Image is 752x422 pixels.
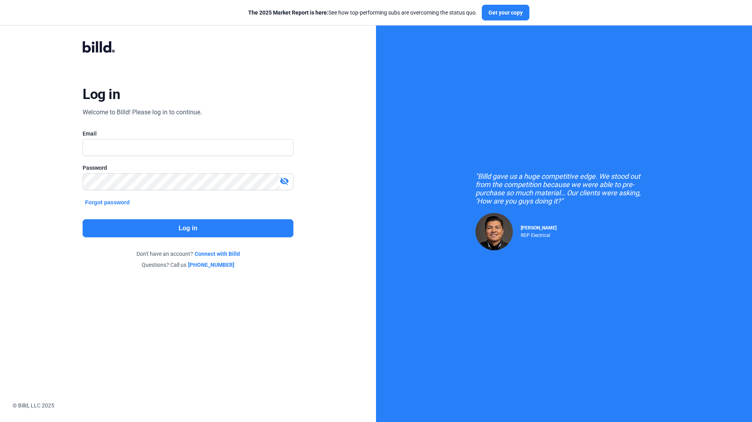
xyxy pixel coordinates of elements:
[476,213,513,250] img: Raul Pacheco
[83,108,202,117] div: Welcome to Billd! Please log in to continue.
[248,9,328,16] span: The 2025 Market Report is here:
[482,5,529,20] button: Get your copy
[83,130,293,138] div: Email
[83,219,293,237] button: Log in
[83,250,293,258] div: Don't have an account?
[521,225,557,231] span: [PERSON_NAME]
[83,261,293,269] div: Questions? Call us
[83,198,132,207] button: Forgot password
[248,9,477,17] div: See how top-performing subs are overcoming the status quo.
[188,261,234,269] a: [PHONE_NUMBER]
[83,164,293,172] div: Password
[521,231,557,238] div: RDP Electrical
[280,176,289,186] mat-icon: visibility_off
[195,250,240,258] a: Connect with Billd
[83,86,120,103] div: Log in
[476,172,652,205] div: "Billd gave us a huge competitive edge. We stood out from the competition because we were able to...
